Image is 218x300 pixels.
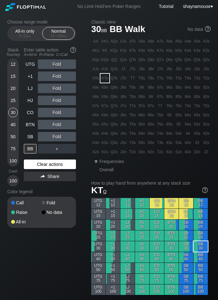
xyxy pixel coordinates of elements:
div: 100 [8,156,18,166]
div: 15 [8,72,18,81]
div: K5o [100,120,109,129]
div: J8s [146,65,155,73]
div: 76s [165,101,174,110]
div: BTN 20 [164,220,179,230]
div: 96s [165,83,174,92]
img: share.864f2f62.svg [40,175,45,178]
div: 85o [146,120,155,129]
div: A9o [91,83,100,92]
div: 93o [137,138,146,147]
div: +1 25 [106,230,120,241]
div: Share [24,172,76,181]
div: AQs [110,37,119,46]
div: Q2o [110,147,119,156]
div: AJs [119,37,128,46]
div: A6o [91,111,100,119]
div: Q3s [193,55,201,64]
div: Tourney [5,52,21,57]
div: J4s [183,65,192,73]
div: T8s [146,74,155,83]
div: UTG [24,59,37,69]
div: SB 12 [179,198,193,208]
div: Color legend [7,187,76,197]
div: A5s [174,37,183,46]
div: Q7s [156,55,165,64]
div: 5 – 12 [11,34,38,38]
div: HJ 75 [135,274,149,284]
div: LJ 75 [120,274,135,284]
div: 95s [174,83,183,92]
div: 52s [202,120,211,129]
div: CO 40 [150,252,164,262]
div: 55 [174,120,183,129]
div: A6s [165,37,174,46]
div: All-in only [10,27,39,39]
h2: How to play hand from anywhere at any stack size [91,181,208,186]
div: 94s [183,83,192,92]
div: A7o [91,101,100,110]
span: bb [63,34,67,38]
div: 95o [137,120,146,129]
div: BTN 40 [164,252,179,262]
div: 87o [146,101,155,110]
div: UTG 25 [91,230,106,241]
div: ATo [91,74,100,83]
div: 54s [183,120,192,129]
div: Overall [99,167,119,172]
div: Fold [38,72,76,81]
div: Fold [38,84,76,93]
div: 73s [193,101,201,110]
div: 94o [137,129,146,138]
div: Q7o [110,101,119,110]
div: QTs [128,55,137,64]
div: QJo [110,65,119,73]
div: 25 [8,96,18,105]
div: J9s [137,65,146,73]
div: JTo [119,74,128,83]
div: K6s [165,46,174,55]
div: KQo [100,55,109,64]
div: +1 12 [106,198,120,208]
div: 44 [183,129,192,138]
div: 42s [202,129,211,138]
div: CO 12 [150,198,164,208]
div: SB 50 [179,263,193,273]
div: Q8o [110,92,119,101]
div: UTG 20 [91,220,106,230]
div: QQ [110,55,119,64]
div: 54o [174,129,183,138]
div: 72o [156,147,165,156]
div: J7o [119,101,128,110]
div: T2s [202,74,211,83]
img: help.32db89a4.svg [201,187,208,194]
div: Fold [38,108,76,117]
div: AQo [91,55,100,64]
span: Frequencies [99,159,124,164]
div: BB 12 [194,198,208,208]
span: KT [91,185,106,195]
div: Q5o [110,120,119,129]
div: J9o [119,83,128,92]
div: K9s [137,46,146,55]
div: Cash [5,169,21,174]
div: Enter table action [24,45,76,59]
div: J2s [202,65,211,73]
div: 75o [156,120,165,129]
div: A9s [137,37,146,46]
div: Call [11,201,42,205]
div: LJ 50 [120,263,135,273]
div: 77 [156,101,165,110]
div: BB 25 [194,230,208,241]
div: BB 40 [194,252,208,262]
span: BB Walk [109,24,146,35]
div: Q6o [110,111,119,119]
div: 43o [183,138,192,147]
div: HJ [24,96,37,105]
span: bb [27,34,31,38]
div: T3o [128,138,137,147]
div: 64s [183,111,192,119]
div: KK [100,46,109,55]
div: T6o [128,111,137,119]
div: AKs [100,37,109,46]
div: KQs [110,46,119,55]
